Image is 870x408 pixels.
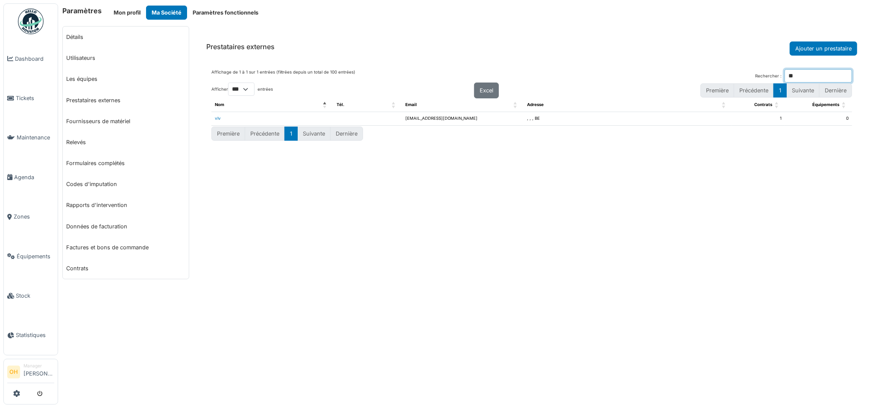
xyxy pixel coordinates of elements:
[4,157,58,197] a: Agenda
[63,258,189,279] a: Contrats
[18,9,44,34] img: Badge_color-CXgf-gQk.svg
[63,132,189,153] a: Relevés
[513,98,518,112] span: Email: Activate to sort
[4,237,58,276] a: Équipements
[775,98,780,112] span: Contrats: Activate to sort
[405,102,417,107] span: Email
[215,116,221,121] a: vlv
[392,98,397,112] span: Tél.: Activate to sort
[337,102,344,107] span: Tél.
[16,331,54,339] span: Statistiques
[754,102,772,107] span: Contrats
[842,98,847,112] span: Équipements: Activate to sort
[755,73,782,80] label: Rechercher :
[14,213,54,221] span: Zones
[17,133,54,142] span: Maintenance
[4,78,58,118] a: Tickets
[63,153,189,174] a: Formulaires complétés
[15,55,54,63] span: Dashboard
[215,102,224,107] span: Nom
[211,127,363,141] nav: pagination
[63,174,189,195] a: Codes d'imputation
[228,83,255,96] select: Afficherentrées
[14,173,54,181] span: Agenda
[17,252,54,260] span: Équipements
[773,83,787,98] button: 1
[211,69,355,83] div: Affichage de 1 à 1 sur 1 entrées (filtrées depuis un total de 100 entrées)
[7,363,54,383] a: OH Manager[PERSON_NAME]
[700,83,852,98] nav: pagination
[812,102,839,107] span: Équipements
[16,94,54,102] span: Tickets
[524,112,732,126] td: , , , BE
[211,83,273,96] label: Afficher entrées
[402,112,524,126] td: [EMAIL_ADDRESS][DOMAIN_NAME]
[23,363,54,381] li: [PERSON_NAME]
[4,197,58,237] a: Zones
[722,98,727,112] span: Adresse: Activate to sort
[206,43,275,51] h6: Prestataires externes
[4,39,58,78] a: Dashboard
[63,27,189,47] a: Détails
[63,90,189,111] a: Prestataires externes
[323,98,328,112] span: Nom: Activate to invert sorting
[284,127,298,141] button: 1
[527,102,544,107] span: Adresse
[63,195,189,216] a: Rapports d'intervention
[63,237,189,258] a: Factures et bons de commande
[4,276,58,315] a: Stock
[785,112,852,126] td: 0
[146,6,187,20] button: Ma Société
[7,366,20,378] li: OH
[474,83,499,98] button: Excel
[4,118,58,157] a: Maintenance
[480,87,493,94] span: Excel
[108,6,146,20] button: Mon profil
[4,316,58,355] a: Statistiques
[732,112,785,126] td: 1
[187,6,264,20] button: Paramètres fonctionnels
[63,111,189,132] a: Fournisseurs de matériel
[62,7,102,15] h6: Paramètres
[63,216,189,237] a: Données de facturation
[16,292,54,300] span: Stock
[63,68,189,89] a: Les équipes
[63,47,189,68] a: Utilisateurs
[23,363,54,369] div: Manager
[790,41,857,56] button: Ajouter un prestataire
